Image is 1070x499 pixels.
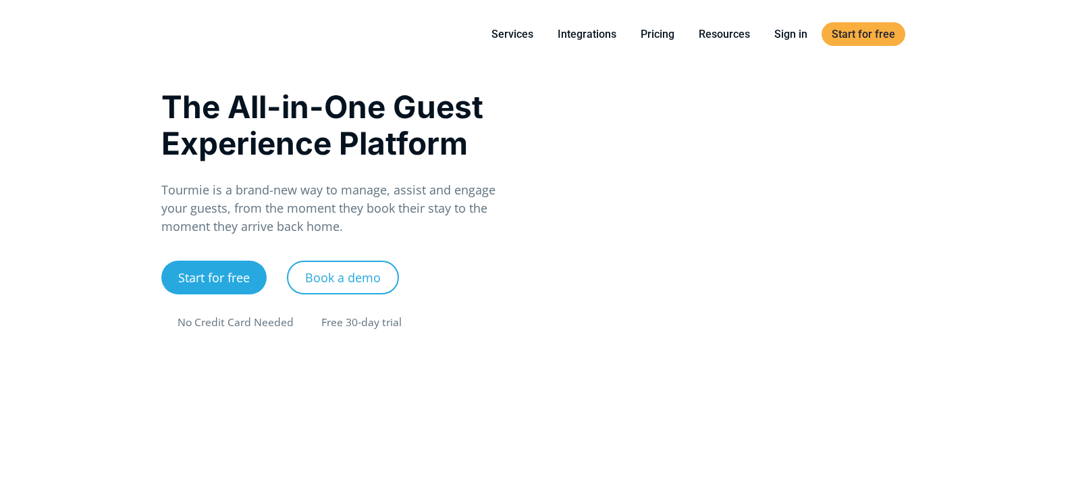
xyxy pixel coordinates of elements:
[822,22,905,46] a: Start for free
[631,26,685,43] a: Pricing
[547,26,626,43] a: Integrations
[481,26,543,43] a: Services
[178,315,294,331] div: No Credit Card Needed
[161,181,521,236] p: Tourmie is a brand-new way to manage, assist and engage your guests, from the moment they book th...
[321,315,402,331] div: Free 30-day trial
[689,26,760,43] a: Resources
[909,26,942,43] a: Switch to
[764,26,818,43] a: Sign in
[161,88,521,161] h1: The All-in-One Guest Experience Platform
[161,261,267,294] a: Start for free
[287,261,399,294] a: Book a demo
